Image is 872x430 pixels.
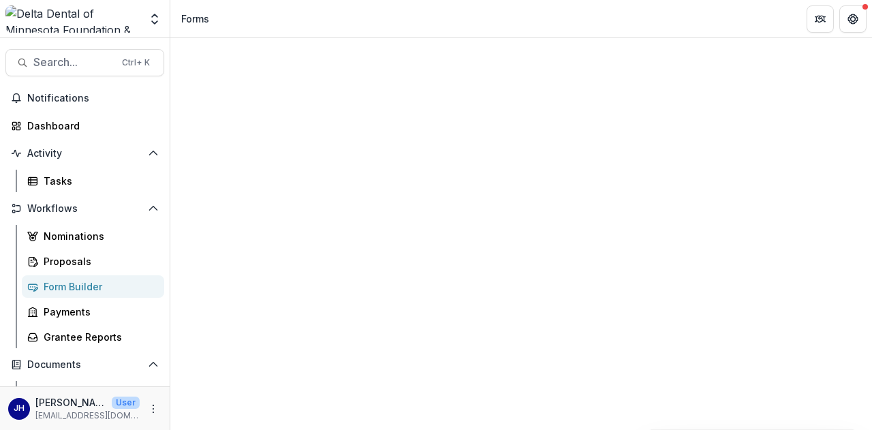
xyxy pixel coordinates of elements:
a: Tasks [22,170,164,192]
span: Activity [27,148,142,159]
span: Notifications [27,93,159,104]
div: Ctrl + K [119,55,153,70]
div: Grantee Reports [44,330,153,344]
div: Tasks [44,174,153,188]
a: Form Builder [22,275,164,298]
a: Nominations [22,225,164,247]
div: Document Templates [44,385,153,399]
button: Get Help [839,5,867,33]
span: Documents [27,359,142,371]
div: Dashboard [27,119,153,133]
a: Proposals [22,250,164,273]
button: Search... [5,49,164,76]
p: [PERSON_NAME] [35,395,106,410]
button: Notifications [5,87,164,109]
div: Nominations [44,229,153,243]
img: Delta Dental of Minnesota Foundation & Community Giving logo [5,5,140,33]
div: Proposals [44,254,153,268]
a: Document Templates [22,381,164,403]
button: Open Activity [5,142,164,164]
button: Open Workflows [5,198,164,219]
div: Form Builder [44,279,153,294]
a: Dashboard [5,114,164,137]
span: Workflows [27,203,142,215]
nav: breadcrumb [176,9,215,29]
div: Forms [181,12,209,26]
a: Grantee Reports [22,326,164,348]
button: More [145,401,161,417]
p: User [112,397,140,409]
a: Payments [22,301,164,323]
p: [EMAIL_ADDRESS][DOMAIN_NAME] [35,410,140,422]
button: Open Documents [5,354,164,375]
span: Search... [33,56,114,69]
button: Open entity switcher [145,5,164,33]
div: Payments [44,305,153,319]
button: Partners [807,5,834,33]
div: John Howe [14,404,25,413]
